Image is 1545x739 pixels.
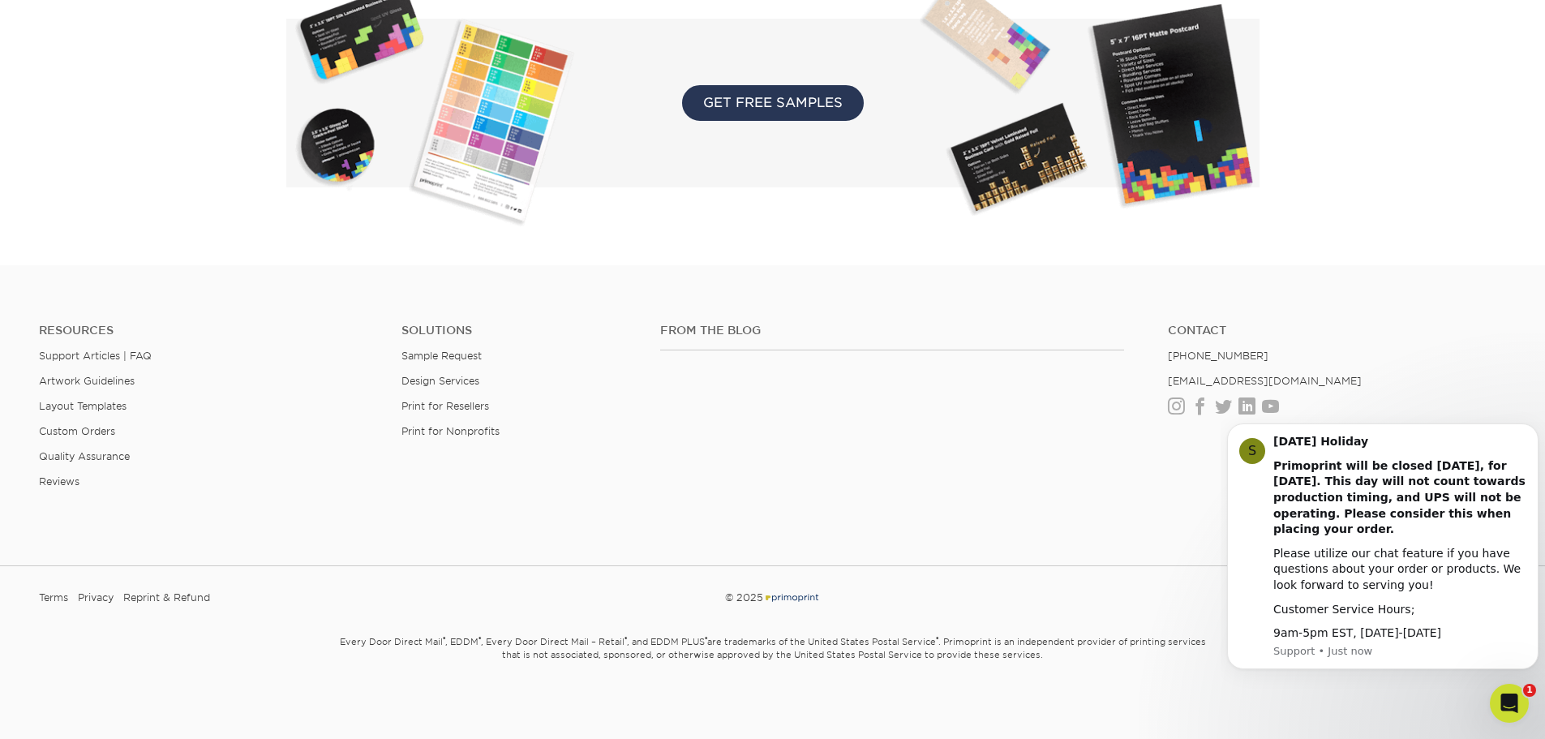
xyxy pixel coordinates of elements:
[401,324,636,337] h4: Solutions
[39,350,152,362] a: Support Articles | FAQ
[39,400,127,412] a: Layout Templates
[401,425,500,437] a: Print for Nonprofits
[298,629,1247,701] small: Every Door Direct Mail , EDDM , Every Door Direct Mail – Retail , and EDDM PLUS are trademarks of...
[286,19,1260,187] a: GET FREE SAMPLES
[39,586,68,610] a: Terms
[1168,375,1362,387] a: [EMAIL_ADDRESS][DOMAIN_NAME]
[660,324,1124,337] h4: From the Blog
[123,586,210,610] a: Reprint & Refund
[401,350,482,362] a: Sample Request
[1221,399,1545,695] iframe: Intercom notifications message
[624,635,627,643] sup: ®
[78,586,114,610] a: Privacy
[524,586,1021,610] div: © 2025
[39,324,377,337] h4: Resources
[1168,324,1506,337] a: Contact
[936,635,938,643] sup: ®
[39,375,135,387] a: Artwork Guidelines
[401,375,479,387] a: Design Services
[682,85,864,121] span: GET FREE SAMPLES
[401,400,489,412] a: Print for Resellers
[39,475,79,488] a: Reviews
[443,635,445,643] sup: ®
[479,635,481,643] sup: ®
[1523,684,1536,697] span: 1
[705,635,707,643] sup: ®
[39,450,130,462] a: Quality Assurance
[1168,350,1268,362] a: [PHONE_NUMBER]
[39,425,115,437] a: Custom Orders
[1490,684,1529,723] iframe: Intercom live chat
[4,690,138,733] iframe: Google Customer Reviews
[763,591,820,604] img: Primoprint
